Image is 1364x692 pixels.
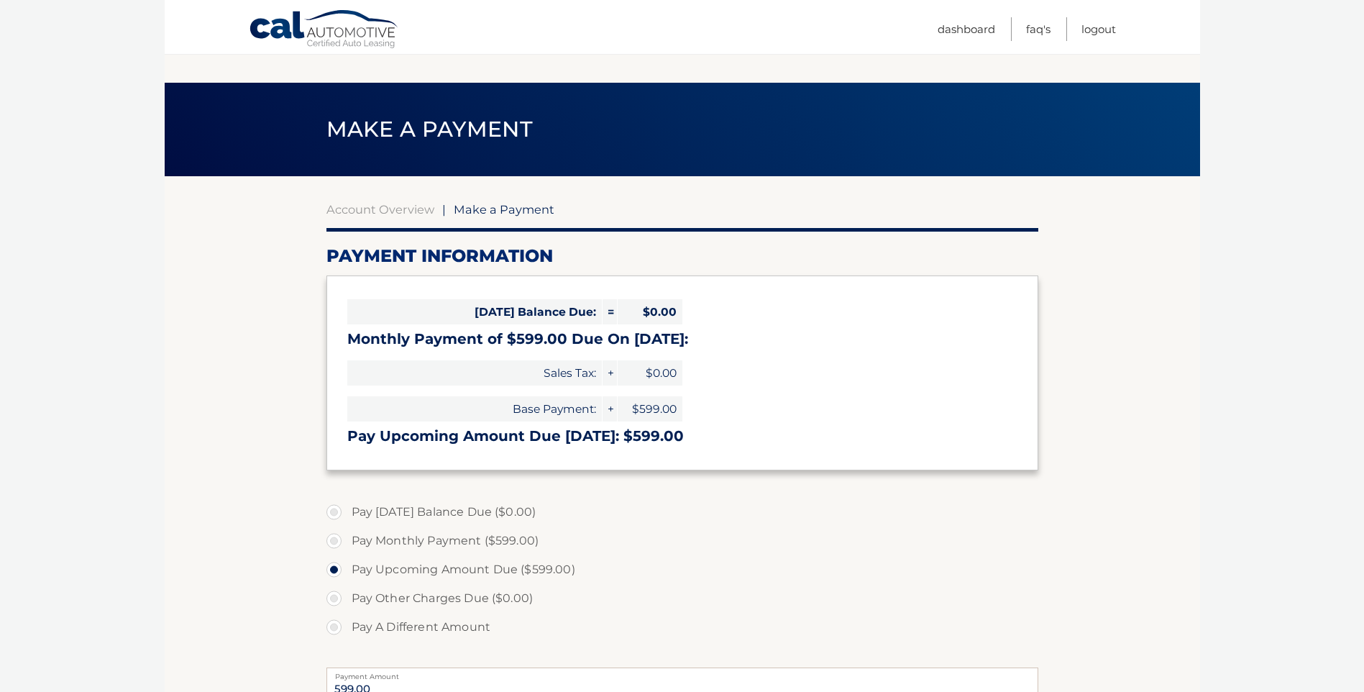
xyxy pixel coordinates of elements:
[326,202,434,217] a: Account Overview
[249,9,400,51] a: Cal Automotive
[442,202,446,217] span: |
[326,527,1038,555] label: Pay Monthly Payment ($599.00)
[326,498,1038,527] label: Pay [DATE] Balance Due ($0.00)
[603,360,617,386] span: +
[326,668,1038,679] label: Payment Amount
[347,330,1017,348] h3: Monthly Payment of $599.00 Due On [DATE]:
[603,396,617,422] span: +
[618,299,682,324] span: $0.00
[347,299,602,324] span: [DATE] Balance Due:
[347,360,602,386] span: Sales Tax:
[326,613,1038,642] label: Pay A Different Amount
[454,202,554,217] span: Make a Payment
[618,360,682,386] span: $0.00
[938,17,995,41] a: Dashboard
[347,396,602,422] span: Base Payment:
[326,584,1038,613] label: Pay Other Charges Due ($0.00)
[1026,17,1051,41] a: FAQ's
[618,396,682,422] span: $599.00
[603,299,617,324] span: =
[326,245,1038,267] h2: Payment Information
[1081,17,1116,41] a: Logout
[326,116,533,142] span: Make a Payment
[347,427,1017,445] h3: Pay Upcoming Amount Due [DATE]: $599.00
[326,555,1038,584] label: Pay Upcoming Amount Due ($599.00)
